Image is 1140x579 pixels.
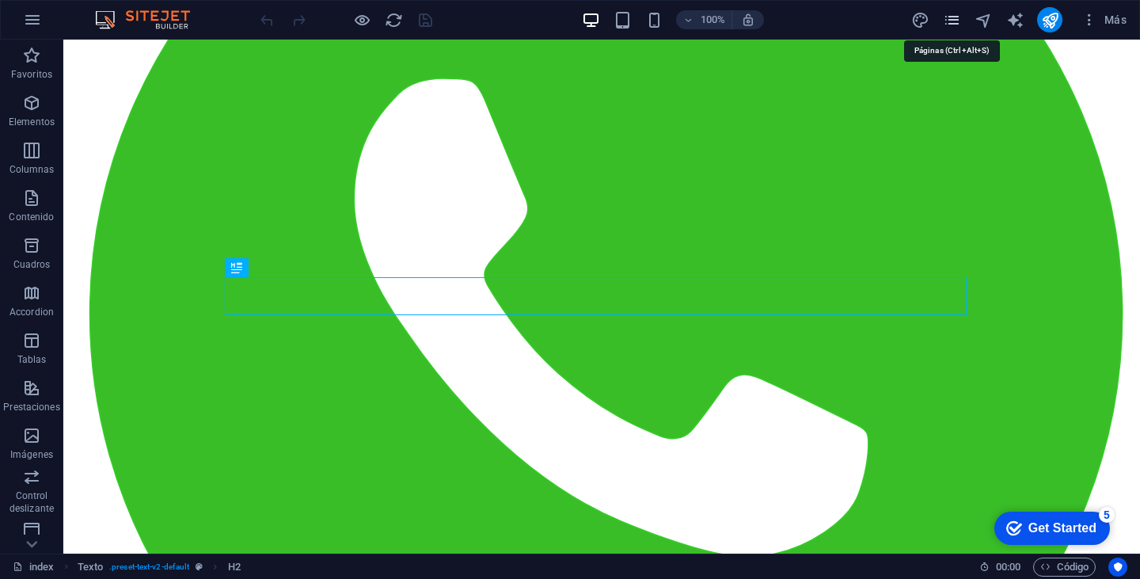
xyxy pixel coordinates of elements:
[979,558,1021,577] h6: Tiempo de la sesión
[1041,11,1059,29] i: Publicar
[13,8,128,41] div: Get Started 5 items remaining, 0% complete
[9,211,54,223] p: Contenido
[352,10,371,29] button: Haz clic para salir del modo de previsualización y seguir editando
[911,11,929,29] i: Diseño (Ctrl+Alt+Y)
[13,258,51,271] p: Cuadros
[9,306,54,318] p: Accordion
[1033,558,1096,577] button: Código
[1040,558,1089,577] span: Código
[1075,7,1133,32] button: Más
[78,558,241,577] nav: breadcrumb
[13,558,55,577] a: Haz clic para cancelar la selección y doble clic para abrir páginas
[676,10,732,29] button: 100%
[741,13,755,27] i: Al redimensionar, ajustar el nivel de zoom automáticamente para ajustarse al dispositivo elegido.
[47,17,115,32] div: Get Started
[910,10,929,29] button: design
[1007,561,1009,573] span: :
[91,10,210,29] img: Editor Logo
[1108,558,1127,577] button: Usercentrics
[384,10,403,29] button: reload
[196,562,203,571] i: Este elemento es un preajuste personalizable
[109,558,189,577] span: . preset-text-v2-default
[1037,7,1062,32] button: publish
[9,116,55,128] p: Elementos
[996,558,1020,577] span: 00 00
[700,10,725,29] h6: 100%
[3,401,59,413] p: Prestaciones
[10,448,53,461] p: Imágenes
[11,68,52,81] p: Favoritos
[974,10,993,29] button: navigator
[17,353,47,366] p: Tablas
[1005,10,1024,29] button: text_generator
[228,558,241,577] span: Haz clic para seleccionar y doble clic para editar
[1081,12,1127,28] span: Más
[78,558,103,577] span: Haz clic para seleccionar y doble clic para editar
[942,10,961,29] button: pages
[385,11,403,29] i: Volver a cargar página
[9,163,55,176] p: Columnas
[117,3,133,19] div: 5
